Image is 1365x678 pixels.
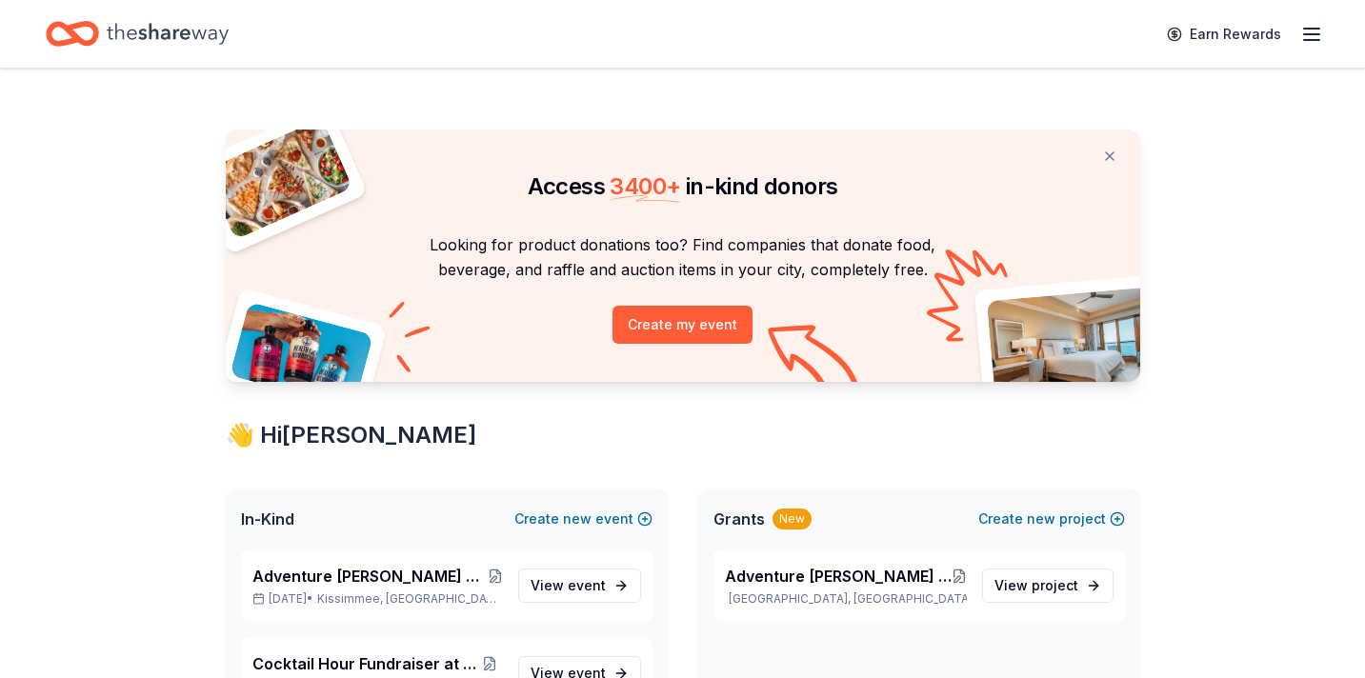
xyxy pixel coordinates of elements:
[994,574,1078,597] span: View
[982,568,1114,603] a: View project
[1155,17,1293,51] a: Earn Rewards
[713,508,765,530] span: Grants
[518,568,641,603] a: View event
[241,508,294,530] span: In-Kind
[725,591,967,607] p: [GEOGRAPHIC_DATA], [GEOGRAPHIC_DATA]
[978,508,1125,530] button: Createnewproject
[1032,577,1078,593] span: project
[249,232,1117,283] p: Looking for product donations too? Find companies that donate food, beverage, and raffle and auct...
[252,565,488,588] span: Adventure [PERSON_NAME] Off Against [MEDICAL_DATA]-Fairways for Fighters
[204,118,352,240] img: Pizza
[725,565,952,588] span: Adventure [PERSON_NAME] Off Against [MEDICAL_DATA]: Fairways for Fighters
[773,508,812,529] div: New
[610,172,680,200] span: 3400 +
[1027,508,1055,530] span: new
[568,577,606,593] span: event
[768,325,863,396] img: Curvy arrow
[514,508,652,530] button: Createnewevent
[252,652,476,675] span: Cocktail Hour Fundraiser at the Continuum
[317,591,502,607] span: Kissimmee, [GEOGRAPHIC_DATA]
[226,420,1140,450] div: 👋 Hi [PERSON_NAME]
[46,11,229,56] a: Home
[252,591,503,607] p: [DATE] •
[531,574,606,597] span: View
[563,508,592,530] span: new
[612,306,753,344] button: Create my event
[528,172,838,200] span: Access in-kind donors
